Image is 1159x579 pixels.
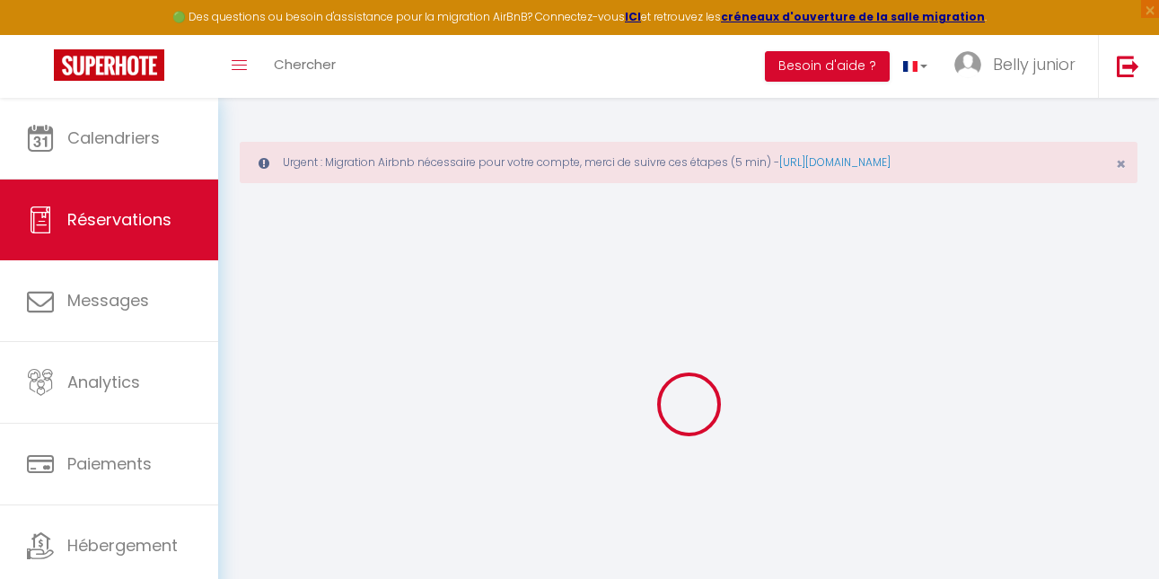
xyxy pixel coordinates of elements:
[954,51,981,78] img: ...
[721,9,985,24] a: créneaux d'ouverture de la salle migration
[1117,55,1139,77] img: logout
[14,7,68,61] button: Ouvrir le widget de chat LiveChat
[260,35,349,98] a: Chercher
[67,208,171,231] span: Réservations
[1116,156,1126,172] button: Close
[625,9,641,24] a: ICI
[67,371,140,393] span: Analytics
[1116,153,1126,175] span: ×
[67,289,149,311] span: Messages
[941,35,1098,98] a: ... Belly junior
[765,51,890,82] button: Besoin d'aide ?
[274,55,336,74] span: Chercher
[240,142,1137,183] div: Urgent : Migration Airbnb nécessaire pour votre compte, merci de suivre ces étapes (5 min) -
[54,49,164,81] img: Super Booking
[67,452,152,475] span: Paiements
[779,154,891,170] a: [URL][DOMAIN_NAME]
[67,534,178,557] span: Hébergement
[993,53,1076,75] span: Belly junior
[67,127,160,149] span: Calendriers
[1083,498,1146,566] iframe: Chat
